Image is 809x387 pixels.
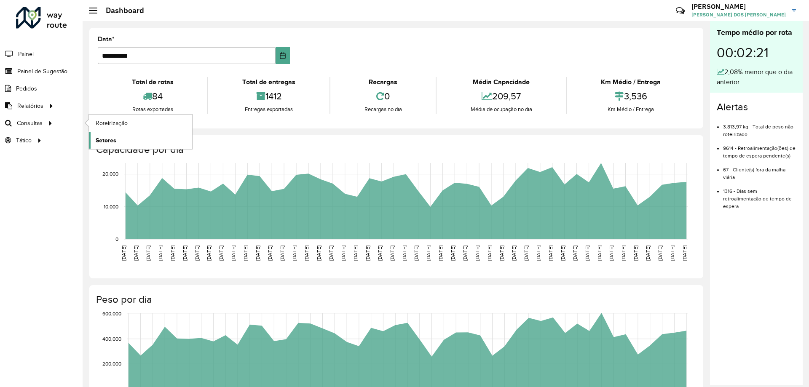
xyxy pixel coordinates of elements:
[332,105,434,114] div: Recargas no dia
[121,246,126,261] text: [DATE]
[100,77,205,87] div: Total de rotas
[426,246,431,261] text: [DATE]
[608,246,614,261] text: [DATE]
[96,119,128,128] span: Roteirização
[210,87,327,105] div: 1412
[474,246,480,261] text: [DATE]
[717,101,796,113] h4: Alertas
[439,87,564,105] div: 209,57
[682,246,687,261] text: [DATE]
[560,246,565,261] text: [DATE]
[17,67,67,76] span: Painel de Sugestão
[218,246,224,261] text: [DATE]
[670,246,675,261] text: [DATE]
[17,119,43,128] span: Consultas
[365,246,370,261] text: [DATE]
[96,144,695,156] h4: Capacidade por dia
[276,47,290,64] button: Choose Date
[316,246,321,261] text: [DATE]
[462,246,468,261] text: [DATE]
[182,246,188,261] text: [DATE]
[210,105,327,114] div: Entregas exportadas
[104,204,118,209] text: 10,000
[267,246,273,261] text: [DATE]
[691,3,786,11] h3: [PERSON_NAME]
[16,84,37,93] span: Pedidos
[145,246,151,261] text: [DATE]
[206,246,212,261] text: [DATE]
[487,246,492,261] text: [DATE]
[439,77,564,87] div: Média Capacidade
[332,87,434,105] div: 0
[96,294,695,306] h4: Peso por dia
[89,132,192,149] a: Setores
[96,136,116,145] span: Setores
[89,115,192,131] a: Roteirização
[723,117,796,138] li: 3.813,97 kg - Total de peso não roteirizado
[377,246,383,261] text: [DATE]
[102,171,118,177] text: 20,000
[230,246,236,261] text: [DATE]
[158,246,163,261] text: [DATE]
[584,246,590,261] text: [DATE]
[402,246,407,261] text: [DATE]
[18,50,34,59] span: Painel
[170,246,175,261] text: [DATE]
[194,246,200,261] text: [DATE]
[723,138,796,160] li: 9614 - Retroalimentação(ões) de tempo de espera pendente(s)
[536,246,541,261] text: [DATE]
[332,77,434,87] div: Recargas
[633,246,638,261] text: [DATE]
[255,246,260,261] text: [DATE]
[548,246,553,261] text: [DATE]
[210,77,327,87] div: Total de entregas
[100,87,205,105] div: 84
[597,246,602,261] text: [DATE]
[438,246,443,261] text: [DATE]
[115,236,118,242] text: 0
[98,34,115,44] label: Data
[97,6,144,15] h2: Dashboard
[389,246,395,261] text: [DATE]
[499,246,504,261] text: [DATE]
[353,246,358,261] text: [DATE]
[17,101,43,110] span: Relatórios
[102,361,121,367] text: 200,000
[279,246,285,261] text: [DATE]
[691,11,786,19] span: [PERSON_NAME] DOS [PERSON_NAME]
[569,105,693,114] div: Km Médio / Entrega
[523,246,529,261] text: [DATE]
[717,67,796,87] div: 2,08% menor que o dia anterior
[16,136,32,145] span: Tático
[450,246,455,261] text: [DATE]
[100,105,205,114] div: Rotas exportadas
[717,38,796,67] div: 00:02:21
[569,87,693,105] div: 3,536
[621,246,626,261] text: [DATE]
[413,246,419,261] text: [DATE]
[723,160,796,181] li: 67 - Cliente(s) fora da malha viária
[243,246,248,261] text: [DATE]
[328,246,334,261] text: [DATE]
[340,246,346,261] text: [DATE]
[292,246,297,261] text: [DATE]
[645,246,651,261] text: [DATE]
[717,27,796,38] div: Tempo médio por rota
[102,336,121,342] text: 400,000
[304,246,309,261] text: [DATE]
[723,181,796,210] li: 1316 - Dias sem retroalimentação de tempo de espera
[102,311,121,316] text: 600,000
[657,246,663,261] text: [DATE]
[133,246,139,261] text: [DATE]
[569,77,693,87] div: Km Médio / Entrega
[439,105,564,114] div: Média de ocupação no dia
[572,246,578,261] text: [DATE]
[671,2,689,20] a: Contato Rápido
[511,246,517,261] text: [DATE]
